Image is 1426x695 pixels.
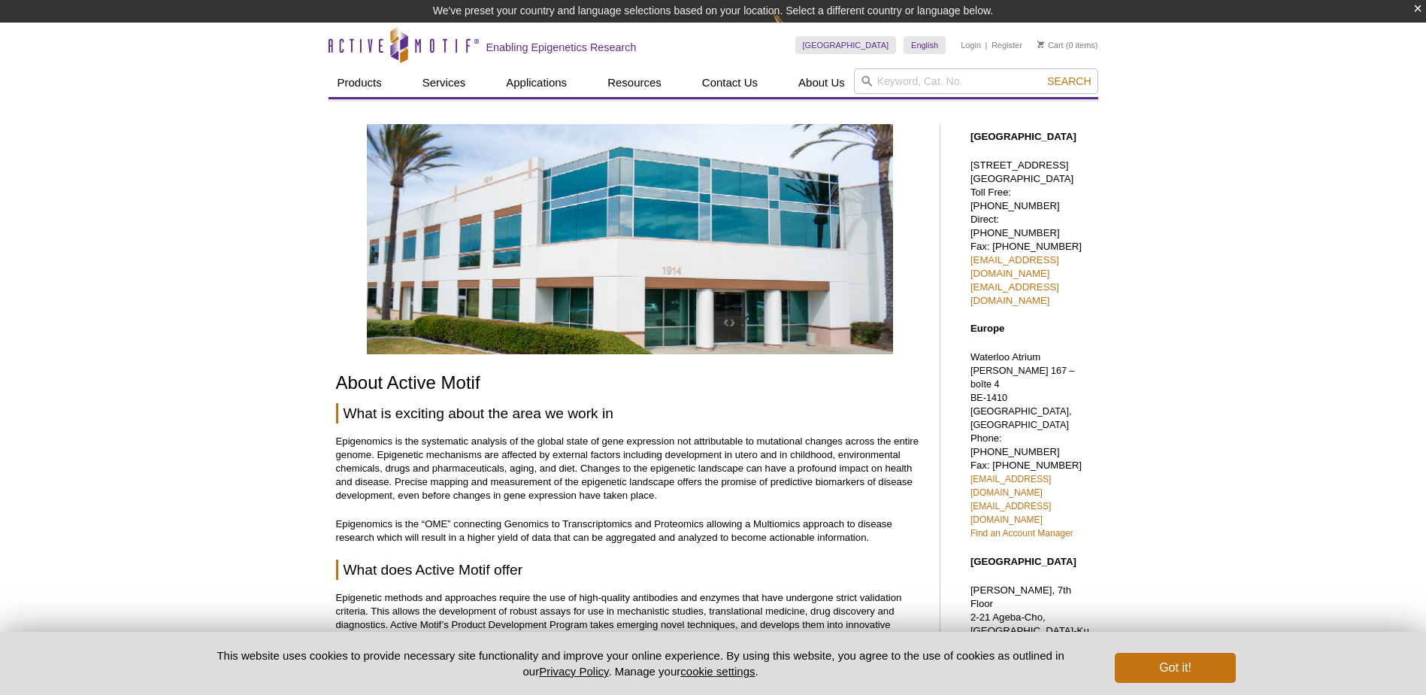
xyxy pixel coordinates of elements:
[970,281,1059,306] a: [EMAIL_ADDRESS][DOMAIN_NAME]
[336,517,925,545] p: Epigenomics is the “OME” connecting Genomics to Transcriptomics and Proteomics allowing a Multiom...
[1037,36,1098,54] li: (0 items)
[336,403,925,423] h2: What is exciting about the area we work in
[336,560,925,580] h2: What does Active Motif offer
[970,159,1091,308] p: [STREET_ADDRESS] [GEOGRAPHIC_DATA] Toll Free: [PHONE_NUMBER] Direct: [PHONE_NUMBER] Fax: [PHONE_N...
[336,373,925,395] h1: About Active Motif
[1037,40,1064,50] a: Cart
[970,351,1091,540] p: Waterloo Atrium Phone: [PHONE_NUMBER] Fax: [PHONE_NUMBER]
[680,665,755,678] button: cookie settings
[970,501,1051,525] a: [EMAIL_ADDRESS][DOMAIN_NAME]
[985,36,988,54] li: |
[961,40,981,50] a: Login
[970,366,1075,430] span: [PERSON_NAME] 167 – boîte 4 BE-1410 [GEOGRAPHIC_DATA], [GEOGRAPHIC_DATA]
[1037,41,1044,48] img: Your Cart
[486,41,637,54] h2: Enabling Epigenetics Research
[598,68,671,97] a: Resources
[854,68,1098,94] input: Keyword, Cat. No.
[904,36,946,54] a: English
[1047,75,1091,87] span: Search
[497,68,576,97] a: Applications
[336,591,925,645] p: Epigenetic methods and approaches require the use of high-quality antibodies and enzymes that hav...
[970,474,1051,498] a: [EMAIL_ADDRESS][DOMAIN_NAME]
[970,254,1059,279] a: [EMAIL_ADDRESS][DOMAIN_NAME]
[1115,653,1235,683] button: Got it!
[336,435,925,502] p: Epigenomics is the systematic analysis of the global state of gene expression not attributable to...
[328,68,391,97] a: Products
[539,665,608,678] a: Privacy Policy
[413,68,475,97] a: Services
[970,556,1076,567] strong: [GEOGRAPHIC_DATA]
[693,68,767,97] a: Contact Us
[191,648,1091,679] p: This website uses cookies to provide necessary site functionality and improve your online experie...
[970,323,1004,334] strong: Europe
[970,131,1076,142] strong: [GEOGRAPHIC_DATA]
[1043,74,1095,88] button: Search
[795,36,897,54] a: [GEOGRAPHIC_DATA]
[773,11,813,47] img: Change Here
[970,528,1073,539] a: Find an Account Manager
[992,40,1022,50] a: Register
[789,68,854,97] a: About Us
